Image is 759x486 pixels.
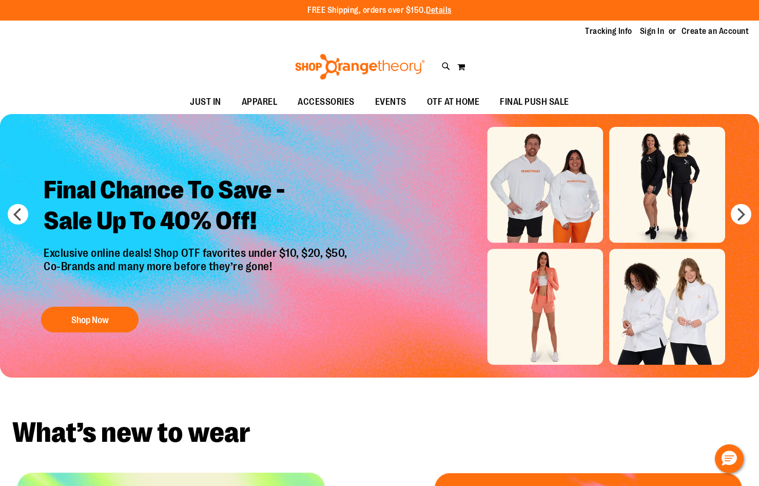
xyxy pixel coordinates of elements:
[41,307,139,333] button: Shop Now
[375,90,406,114] span: EVENTS
[231,90,288,114] a: APPAREL
[640,26,665,37] a: Sign In
[294,54,426,80] img: Shop Orangetheory
[490,90,579,114] a: FINAL PUSH SALE
[8,204,28,225] button: prev
[307,5,452,16] p: FREE Shipping, orders over $150.
[180,90,231,114] a: JUST IN
[190,90,221,114] span: JUST IN
[417,90,490,114] a: OTF AT HOME
[36,247,358,297] p: Exclusive online deals! Shop OTF favorites under $10, $20, $50, Co-Brands and many more before th...
[36,167,358,247] h2: Final Chance To Save - Sale Up To 40% Off!
[365,90,417,114] a: EVENTS
[427,90,480,114] span: OTF AT HOME
[500,90,569,114] span: FINAL PUSH SALE
[731,204,751,225] button: next
[36,167,358,338] a: Final Chance To Save -Sale Up To 40% Off! Exclusive online deals! Shop OTF favorites under $10, $...
[12,419,747,447] h2: What’s new to wear
[682,26,749,37] a: Create an Account
[242,90,278,114] span: APPAREL
[426,6,452,15] a: Details
[287,90,365,114] a: ACCESSORIES
[715,444,744,473] button: Hello, have a question? Let’s chat.
[585,26,632,37] a: Tracking Info
[298,90,355,114] span: ACCESSORIES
